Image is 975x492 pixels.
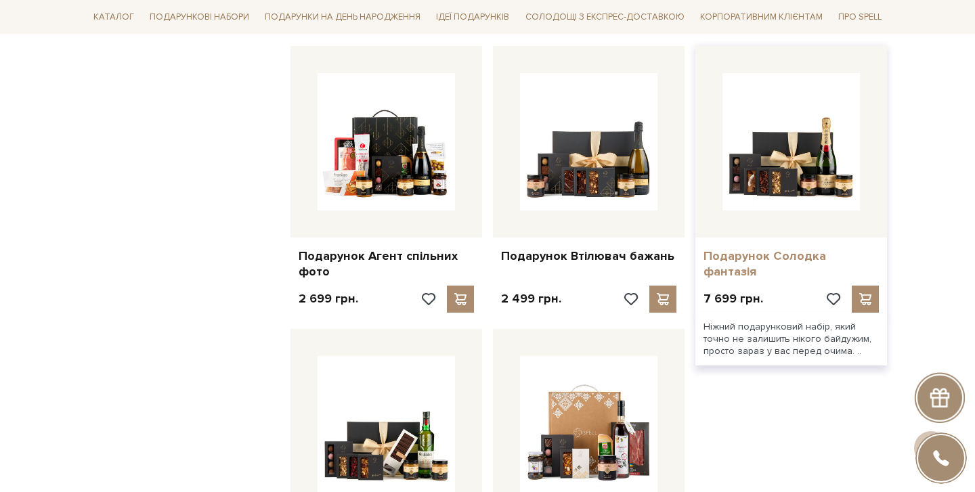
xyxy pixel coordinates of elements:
[299,248,474,280] a: Подарунок Агент спільних фото
[259,7,426,28] span: Подарунки на День народження
[431,7,515,28] span: Ідеї подарунків
[695,313,887,366] div: Ніжний подарунковий набір, який точно не залишить нікого байдужим, просто зараз у вас перед очима...
[88,7,139,28] span: Каталог
[833,7,887,28] span: Про Spell
[520,5,690,28] a: Солодощі з експрес-доставкою
[501,291,561,307] p: 2 499 грн.
[695,5,828,28] a: Корпоративним клієнтам
[299,291,358,307] p: 2 699 грн.
[501,248,676,264] a: Подарунок Втілювач бажань
[144,7,255,28] span: Подарункові набори
[703,291,763,307] p: 7 699 грн.
[703,248,879,280] a: Подарунок Солодка фантазія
